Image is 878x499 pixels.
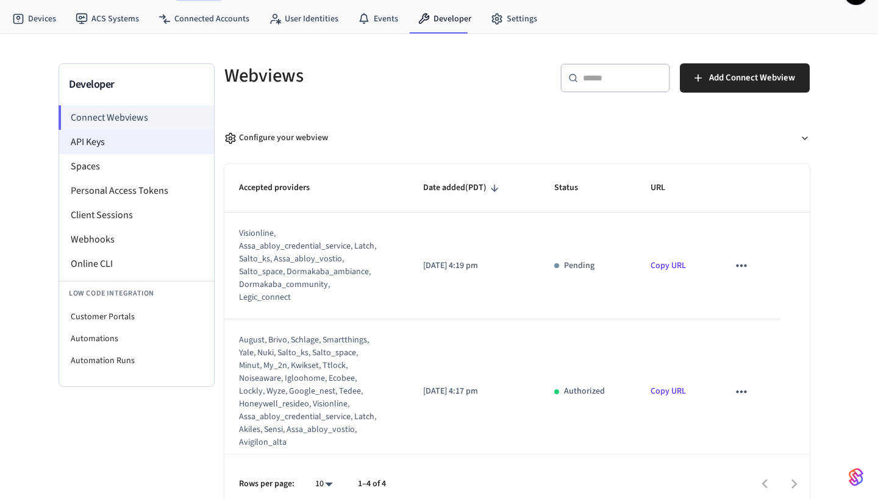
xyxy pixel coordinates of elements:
a: User Identities [259,8,348,30]
span: Add Connect Webview [709,70,795,86]
a: Copy URL [651,260,686,272]
li: Low Code Integration [59,281,214,306]
button: Configure your webview [224,122,810,154]
li: Spaces [59,154,214,179]
span: Status [554,179,594,197]
div: visionline, assa_abloy_credential_service, latch, salto_ks, assa_abloy_vostio, salto_space, dorma... [239,227,379,304]
a: Copy URL [651,385,686,397]
p: [DATE] 4:19 pm [423,260,525,272]
a: Connected Accounts [149,8,259,30]
span: Date added(PDT) [423,179,502,197]
div: Configure your webview [224,132,328,144]
li: Customer Portals [59,306,214,328]
p: 1–4 of 4 [358,478,386,490]
span: Accepted providers [239,179,326,197]
a: Devices [2,8,66,30]
div: august, brivo, schlage, smartthings, yale, nuki, salto_ks, salto_space, minut, my_2n, kwikset, tt... [239,334,379,449]
p: Rows per page: [239,478,294,490]
li: Automations [59,328,214,350]
button: Add Connect Webview [680,63,810,93]
li: API Keys [59,130,214,154]
li: Webhooks [59,227,214,252]
span: URL [651,179,681,197]
li: Client Sessions [59,203,214,227]
p: Pending [564,260,594,272]
h5: Webviews [224,63,510,88]
a: Events [348,8,408,30]
img: SeamLogoGradient.69752ec5.svg [849,467,863,487]
a: Settings [481,8,547,30]
li: Connect Webviews [59,105,214,130]
div: 10 [309,475,338,493]
p: [DATE] 4:17 pm [423,385,525,398]
h3: Developer [69,76,204,93]
li: Automation Runs [59,350,214,372]
li: Online CLI [59,252,214,276]
a: Developer [408,8,481,30]
li: Personal Access Tokens [59,179,214,203]
a: ACS Systems [66,8,149,30]
p: Authorized [564,385,605,398]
